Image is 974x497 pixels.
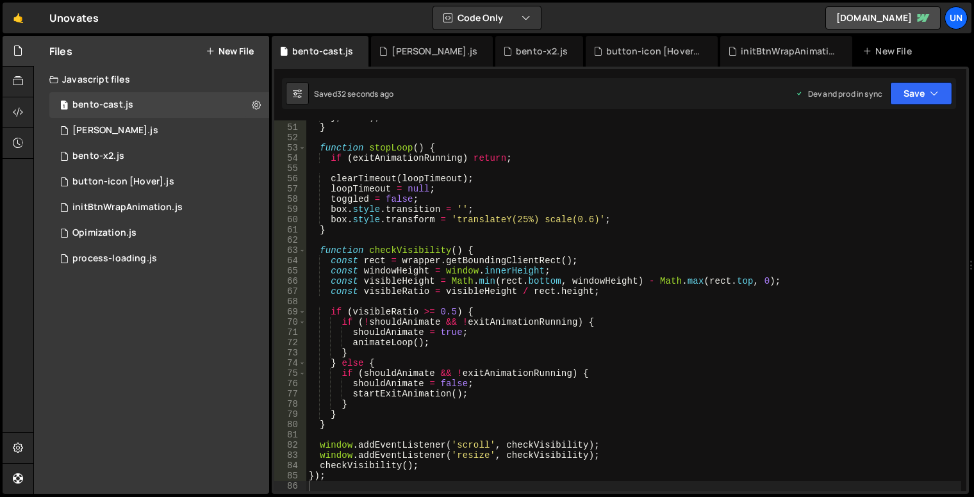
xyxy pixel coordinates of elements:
[49,143,269,169] div: 16819/46642.js
[49,44,72,58] h2: Files
[274,163,306,174] div: 55
[292,45,353,58] div: bento-cast.js
[337,88,393,99] div: 32 seconds ago
[274,143,306,153] div: 53
[274,389,306,399] div: 77
[274,368,306,379] div: 75
[274,215,306,225] div: 60
[72,99,133,111] div: bento-cast.js
[274,266,306,276] div: 65
[49,169,269,195] div: 16819/45959.js
[274,430,306,440] div: 81
[49,246,269,272] div: 16819/46703.js
[72,253,157,265] div: process-loading.js
[274,184,306,194] div: 57
[274,399,306,409] div: 78
[49,10,99,26] div: Unovates
[795,88,882,99] div: Dev and prod in sync
[274,153,306,163] div: 54
[274,297,306,307] div: 68
[34,67,269,92] div: Javascript files
[72,202,183,213] div: initBtnWrapAnimation.js
[49,220,269,246] div: 16819/46554.js
[274,440,306,450] div: 82
[274,338,306,348] div: 72
[49,118,269,143] div: 16819/46750.js
[274,204,306,215] div: 59
[60,101,68,111] span: 1
[274,420,306,430] div: 80
[274,460,306,471] div: 84
[863,45,916,58] div: New File
[433,6,541,29] button: Code Only
[274,317,306,327] div: 70
[274,256,306,266] div: 64
[72,227,136,239] div: Opimization.js
[825,6,941,29] a: [DOMAIN_NAME]
[392,45,477,58] div: [PERSON_NAME].js
[274,471,306,481] div: 85
[274,194,306,204] div: 58
[274,174,306,184] div: 56
[516,45,568,58] div: bento-x2.js
[741,45,837,58] div: initBtnWrapAnimation.js
[72,151,124,162] div: bento-x2.js
[3,3,34,33] a: 🤙
[49,195,269,220] div: 16819/46216.js
[72,176,174,188] div: button-icon [Hover].js
[274,358,306,368] div: 74
[72,125,158,136] div: [PERSON_NAME].js
[274,379,306,389] div: 76
[606,45,702,58] div: button-icon [Hover].js
[890,82,952,105] button: Save
[274,133,306,143] div: 52
[206,46,254,56] button: New File
[274,286,306,297] div: 67
[945,6,968,29] a: Un
[274,327,306,338] div: 71
[314,88,393,99] div: Saved
[274,225,306,235] div: 61
[274,348,306,358] div: 73
[274,245,306,256] div: 63
[274,481,306,491] div: 86
[274,276,306,286] div: 66
[274,409,306,420] div: 79
[49,92,269,118] div: 16819/46695.js
[274,450,306,460] div: 83
[274,307,306,317] div: 69
[274,122,306,133] div: 51
[274,235,306,245] div: 62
